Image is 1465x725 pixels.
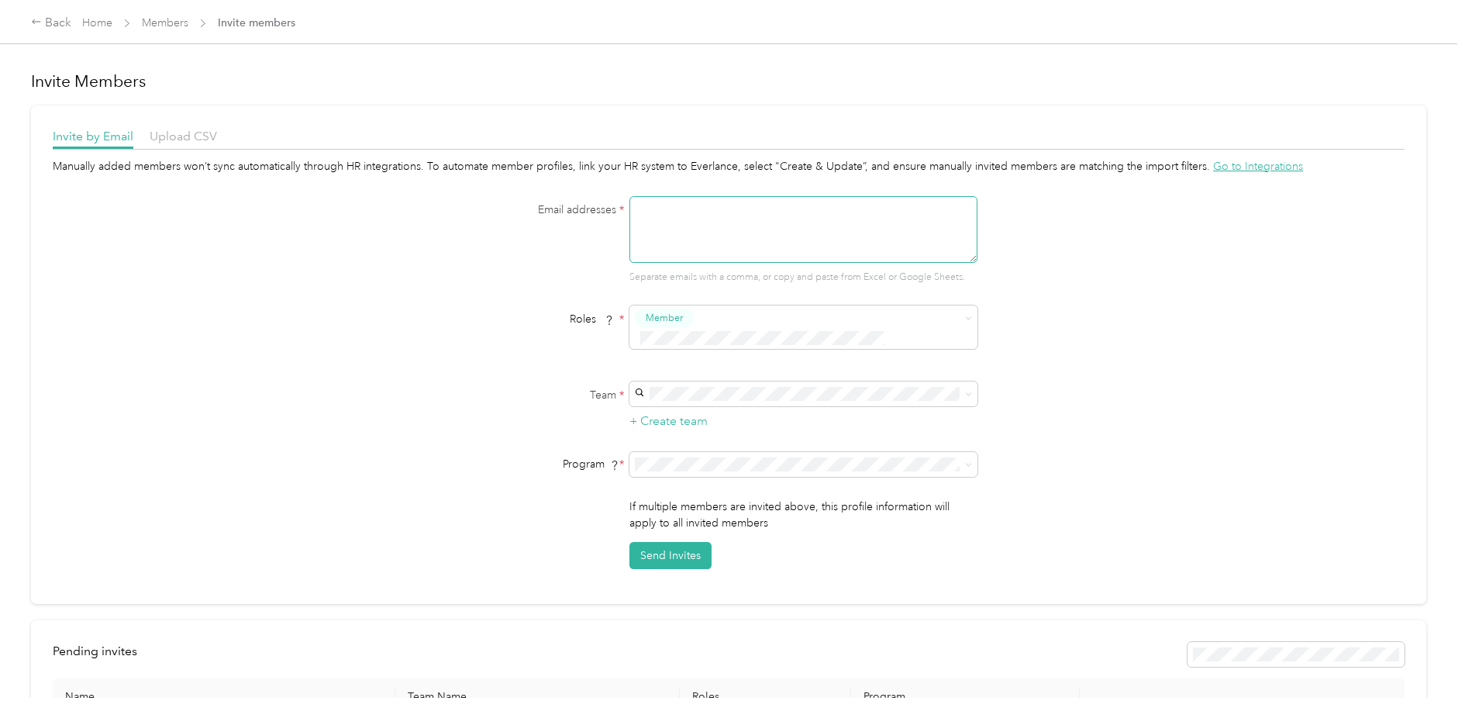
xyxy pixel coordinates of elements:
[31,71,1426,92] h1: Invite Members
[680,678,851,716] th: Roles
[430,456,624,472] div: Program
[53,678,395,716] th: Name
[395,678,681,716] th: Team Name
[564,307,619,331] span: Roles
[851,678,1079,716] th: Program
[629,542,712,569] button: Send Invites
[629,412,708,431] button: + Create team
[635,309,694,328] button: Member
[430,387,624,403] label: Team
[1188,642,1405,667] div: Resend all invitations
[53,129,133,143] span: Invite by Email
[150,129,217,143] span: Upload CSV
[1378,638,1465,725] iframe: Everlance-gr Chat Button Frame
[1213,160,1303,173] span: Go to Integrations
[53,158,1405,174] div: Manually added members won’t sync automatically through HR integrations. To automate member profi...
[31,14,71,33] div: Back
[218,15,295,31] span: Invite members
[82,16,112,29] a: Home
[142,16,188,29] a: Members
[430,202,624,218] label: Email addresses
[53,642,148,667] div: left-menu
[629,271,977,285] p: Separate emails with a comma, or copy and paste from Excel or Google Sheets.
[53,642,1405,667] div: info-bar
[629,499,977,531] p: If multiple members are invited above, this profile information will apply to all invited members
[53,644,137,658] span: Pending invites
[646,311,683,325] span: Member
